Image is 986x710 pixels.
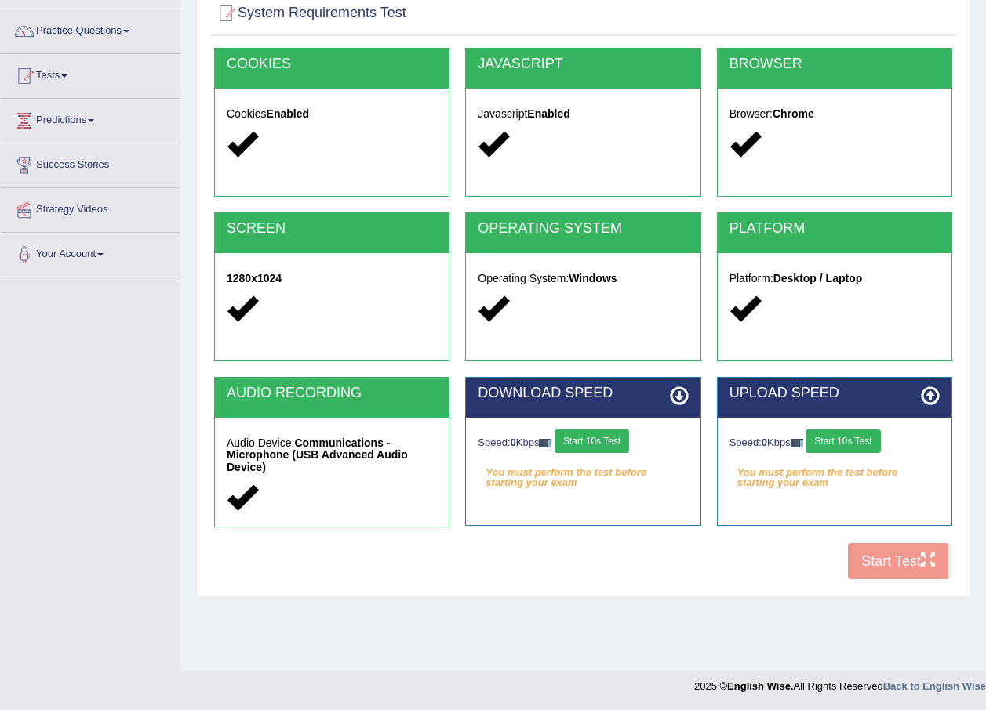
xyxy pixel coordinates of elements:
button: Start 10s Test [806,429,880,453]
strong: Desktop / Laptop [773,272,863,284]
strong: 0 [762,437,767,448]
h2: PLATFORM [729,221,940,237]
h5: Browser: [729,108,940,120]
h5: Cookies [227,108,437,120]
h5: Javascript [478,108,688,120]
div: Speed: Kbps [729,429,940,457]
strong: English Wise. [727,680,793,692]
strong: Enabled [267,107,309,120]
strong: Communications - Microphone (USB Advanced Audio Device) [227,437,408,473]
a: Tests [1,54,180,93]
h5: Platform: [729,273,940,284]
h5: Audio Device: [227,437,437,473]
em: You must perform the test before starting your exam [478,461,688,484]
strong: Windows [569,272,617,284]
strong: Chrome [773,107,814,120]
strong: 1280x1024 [227,272,282,284]
h5: Operating System: [478,273,688,284]
h2: BROWSER [729,56,940,72]
a: Practice Questions [1,9,180,49]
h2: DOWNLOAD SPEED [478,386,688,401]
h2: OPERATING SYSTEM [478,221,688,237]
a: Your Account [1,233,180,272]
h2: SCREEN [227,221,437,237]
a: Strategy Videos [1,188,180,227]
button: Start 10s Test [555,429,629,453]
em: You must perform the test before starting your exam [729,461,940,484]
strong: 0 [511,437,516,448]
strong: Enabled [527,107,569,120]
a: Success Stories [1,143,180,183]
img: ajax-loader-fb-connection.gif [791,439,803,447]
h2: JAVASCRIPT [478,56,688,72]
a: Predictions [1,99,180,138]
h2: AUDIO RECORDING [227,386,437,401]
h2: COOKIES [227,56,437,72]
div: 2025 © All Rights Reserved [694,671,986,694]
img: ajax-loader-fb-connection.gif [539,439,551,447]
div: Speed: Kbps [478,429,688,457]
h2: UPLOAD SPEED [729,386,940,401]
a: Back to English Wise [883,680,986,692]
h2: System Requirements Test [214,2,406,25]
